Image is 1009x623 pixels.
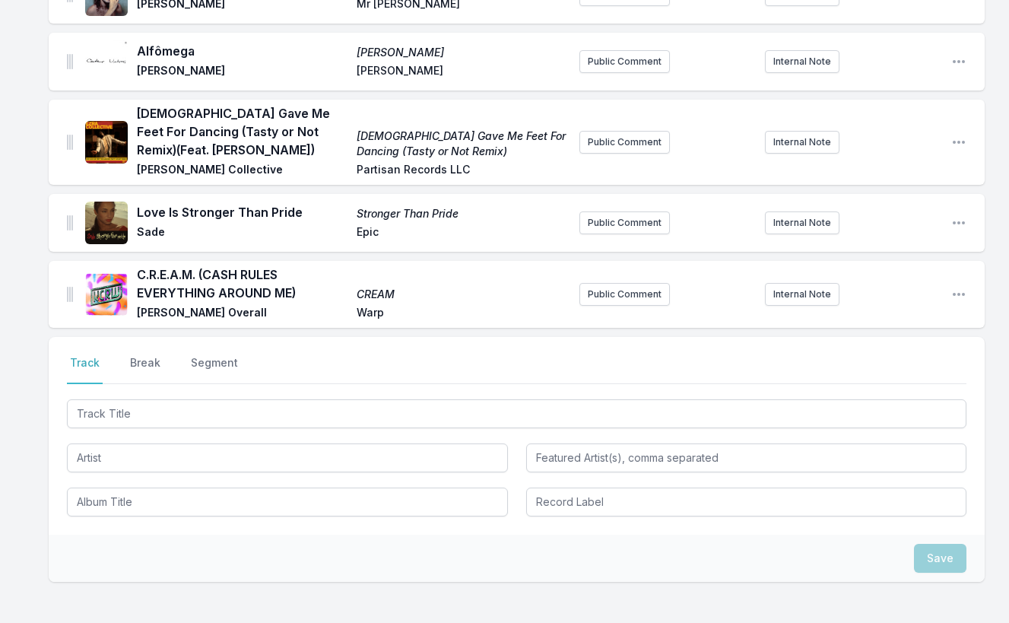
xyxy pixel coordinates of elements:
[67,287,73,302] img: Drag Handle
[765,50,839,73] button: Internal Note
[85,202,128,244] img: Stronger Than Pride
[765,211,839,234] button: Internal Note
[137,104,347,159] span: [DEMOGRAPHIC_DATA] Gave Me Feet For Dancing (Tasty or Not Remix) (Feat. [PERSON_NAME])
[357,129,567,159] span: [DEMOGRAPHIC_DATA] Gave Me Feet For Dancing (Tasty or Not Remix)
[357,305,567,323] span: Warp
[951,54,966,69] button: Open playlist item options
[765,131,839,154] button: Internal Note
[526,443,967,472] input: Featured Artist(s), comma separated
[137,203,347,221] span: Love Is Stronger Than Pride
[951,135,966,150] button: Open playlist item options
[67,488,508,517] input: Album Title
[137,265,347,302] span: C.R.E.A.M. (CASH RULES EVERYTHING AROUND ME)
[765,283,839,306] button: Internal Note
[127,355,163,384] button: Break
[357,162,567,180] span: Partisan Records LLC
[951,287,966,302] button: Open playlist item options
[85,273,128,316] img: CREAM
[67,399,966,428] input: Track Title
[67,443,508,472] input: Artist
[137,305,347,323] span: [PERSON_NAME] Overall
[579,211,670,234] button: Public Comment
[357,45,567,60] span: [PERSON_NAME]
[67,135,73,150] img: Drag Handle
[137,224,347,243] span: Sade
[357,206,567,221] span: Stronger Than Pride
[67,355,103,384] button: Track
[137,63,347,81] span: [PERSON_NAME]
[67,215,73,230] img: Drag Handle
[579,131,670,154] button: Public Comment
[579,283,670,306] button: Public Comment
[188,355,241,384] button: Segment
[137,42,347,60] span: Alfômega
[85,121,128,164] img: God Gave Me Feet For Dancing (Tasty or Not Remix)
[914,544,966,573] button: Save
[67,54,73,69] img: Drag Handle
[951,215,966,230] button: Open playlist item options
[137,162,347,180] span: [PERSON_NAME] Collective
[357,63,567,81] span: [PERSON_NAME]
[357,224,567,243] span: Epic
[579,50,670,73] button: Public Comment
[85,40,128,83] img: Caetano Veloso
[526,488,967,517] input: Record Label
[357,287,567,302] span: CREAM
